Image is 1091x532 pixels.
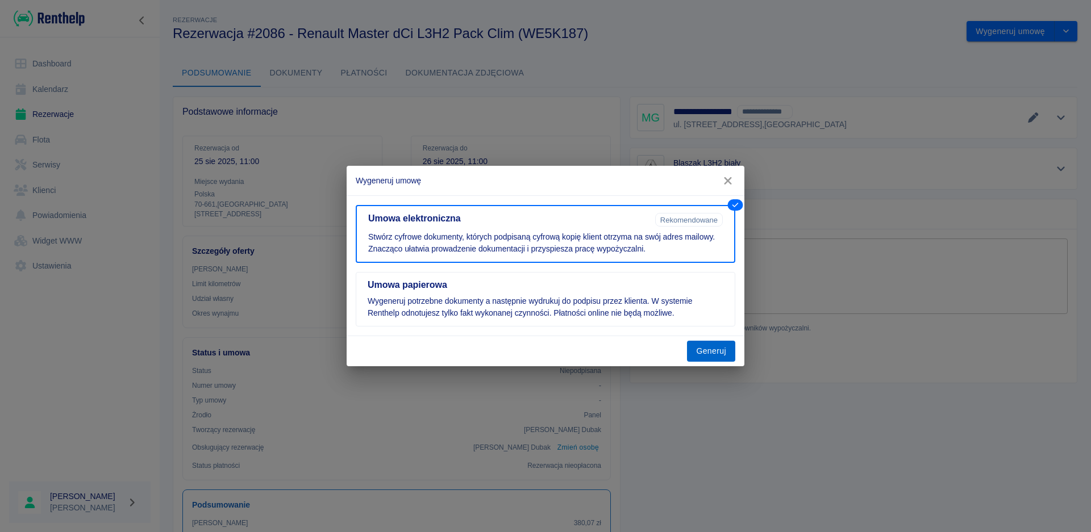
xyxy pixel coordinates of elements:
[687,341,735,362] button: Generuj
[368,213,651,224] h5: Umowa elektroniczna
[368,279,723,291] h5: Umowa papierowa
[368,231,723,255] p: Stwórz cyfrowe dokumenty, których podpisaną cyfrową kopię klient otrzyma na swój adres mailowy. Z...
[356,272,735,326] button: Umowa papierowaWygeneruj potrzebne dokumenty a następnie wydrukuj do podpisu przez klienta. W sys...
[368,295,723,319] p: Wygeneruj potrzebne dokumenty a następnie wydrukuj do podpisu przez klienta. W systemie Renthelp ...
[656,216,722,224] span: Rekomendowane
[356,205,735,263] button: Umowa elektronicznaRekomendowaneStwórz cyfrowe dokumenty, których podpisaną cyfrową kopię klient ...
[347,166,744,195] h2: Wygeneruj umowę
